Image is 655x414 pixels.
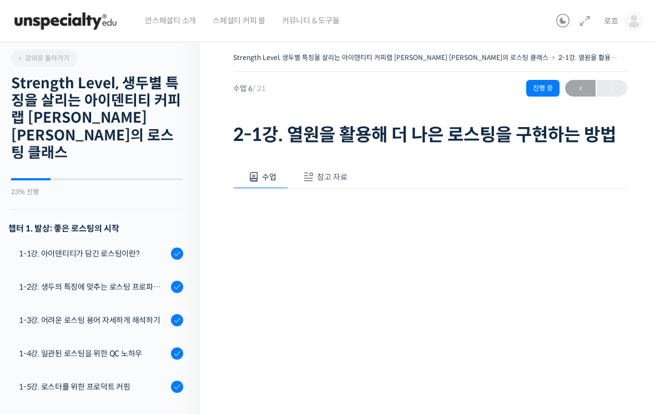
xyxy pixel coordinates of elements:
div: 1-1강. 아이덴티티가 담긴 로스팅이란? [19,248,168,260]
span: / 21 [253,84,266,93]
div: 진행 중 [526,80,560,97]
div: 1-4강. 일관된 로스팅을 위한 QC 노하우 [19,347,168,360]
span: 강의로 돌아가기 [17,54,69,62]
span: 수업 6 [233,85,266,92]
div: 1-3강. 어려운 로스팅 용어 자세하게 해석하기 [19,314,168,326]
span: 로흐 [604,16,618,26]
a: ←이전 [565,80,596,97]
h1: 2-1강. 열원을 활용해 더 나은 로스팅을 구현하는 방법 [233,124,627,145]
span: 참고 자료 [317,172,347,182]
a: Strength Level, 생두별 특징을 살리는 아이덴티티 커피랩 [PERSON_NAME] [PERSON_NAME]의 로스팅 클래스 [233,53,548,62]
span: 수업 [262,172,276,182]
h2: Strength Level, 생두별 특징을 살리는 아이덴티티 커피랩 [PERSON_NAME] [PERSON_NAME]의 로스팅 클래스 [11,75,183,161]
div: 23% 진행 [11,189,183,195]
span: ← [565,81,596,96]
a: 강의로 돌아가기 [11,50,78,67]
h3: 챕터 1. 발상: 좋은 로스팅의 시작 [8,221,183,236]
div: 1-2강. 생두의 특징에 맞추는 로스팅 프로파일 'Stength Level' [19,281,168,293]
div: 1-5강. 로스터를 위한 프로덕트 커핑 [19,381,168,393]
